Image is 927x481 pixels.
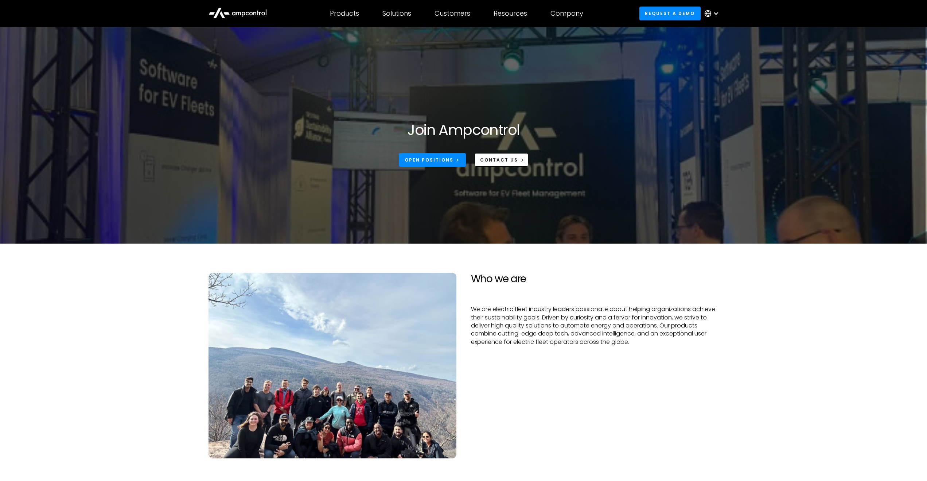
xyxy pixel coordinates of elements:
div: Resources [494,9,527,18]
div: Company [550,9,583,18]
a: CONTACT US [475,153,528,167]
div: Customers [435,9,470,18]
h2: Who we are [471,273,719,285]
div: Open Positions [405,157,453,163]
div: CONTACT US [480,157,518,163]
h1: Join Ampcontrol [407,121,519,139]
div: Solutions [382,9,411,18]
p: We are electric fleet industry leaders passionate about helping organizations achieve their susta... [471,305,719,346]
div: Products [330,9,359,18]
a: Open Positions [399,153,466,167]
a: Request a demo [639,7,701,20]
